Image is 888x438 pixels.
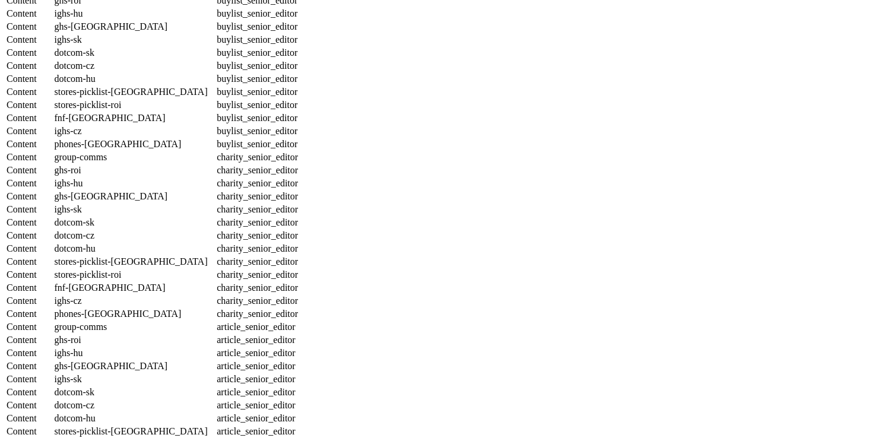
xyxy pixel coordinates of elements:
td: stores-picklist-roi [53,99,215,111]
td: charity_senior_editor [216,230,329,242]
td: buylist_senior_editor [216,60,329,72]
td: buylist_senior_editor [216,138,329,150]
td: article_senior_editor [216,426,329,437]
td: article_senior_editor [216,399,329,411]
td: charity_senior_editor [216,164,329,176]
td: stores-picklist-[GEOGRAPHIC_DATA] [53,256,215,268]
td: Content [6,230,52,242]
td: charity_senior_editor [216,243,329,255]
td: Content [6,217,52,228]
td: buylist_senior_editor [216,125,329,137]
td: Content [6,73,52,85]
td: Content [6,138,52,150]
td: group-comms [53,321,215,333]
td: Content [6,112,52,124]
td: article_senior_editor [216,412,329,424]
td: Content [6,373,52,385]
td: Content [6,151,52,163]
td: buylist_senior_editor [216,21,329,33]
td: charity_senior_editor [216,191,329,202]
td: Content [6,334,52,346]
td: dotcom-hu [53,73,215,85]
td: Content [6,8,52,20]
td: charity_senior_editor [216,204,329,215]
td: ghs-roi [53,334,215,346]
td: Content [6,295,52,307]
td: buylist_senior_editor [216,34,329,46]
td: article_senior_editor [216,386,329,398]
td: phones-[GEOGRAPHIC_DATA] [53,308,215,320]
td: group-comms [53,151,215,163]
td: Content [6,204,52,215]
td: dotcom-hu [53,412,215,424]
td: Content [6,308,52,320]
td: dotcom-sk [53,47,215,59]
td: dotcom-sk [53,386,215,398]
td: Content [6,125,52,137]
td: article_senior_editor [216,347,329,359]
td: article_senior_editor [216,373,329,385]
td: charity_senior_editor [216,177,329,189]
td: stores-picklist-roi [53,269,215,281]
td: phones-[GEOGRAPHIC_DATA] [53,138,215,150]
td: Content [6,177,52,189]
td: charity_senior_editor [216,282,329,294]
td: fnf-[GEOGRAPHIC_DATA] [53,112,215,124]
td: dotcom-cz [53,230,215,242]
td: ghs-[GEOGRAPHIC_DATA] [53,21,215,33]
td: charity_senior_editor [216,256,329,268]
td: buylist_senior_editor [216,73,329,85]
td: ighs-sk [53,34,215,46]
td: Content [6,269,52,281]
td: fnf-[GEOGRAPHIC_DATA] [53,282,215,294]
td: charity_senior_editor [216,151,329,163]
td: Content [6,360,52,372]
td: article_senior_editor [216,360,329,372]
td: charity_senior_editor [216,295,329,307]
td: Content [6,60,52,72]
td: ghs-[GEOGRAPHIC_DATA] [53,360,215,372]
td: charity_senior_editor [216,269,329,281]
td: buylist_senior_editor [216,47,329,59]
td: ighs-cz [53,125,215,137]
td: ighs-sk [53,373,215,385]
td: Content [6,399,52,411]
td: Content [6,191,52,202]
td: Content [6,34,52,46]
td: buylist_senior_editor [216,8,329,20]
td: charity_senior_editor [216,308,329,320]
td: ighs-hu [53,8,215,20]
td: Content [6,21,52,33]
td: ighs-hu [53,177,215,189]
td: buylist_senior_editor [216,99,329,111]
td: Content [6,347,52,359]
td: Content [6,321,52,333]
td: Content [6,164,52,176]
td: buylist_senior_editor [216,112,329,124]
td: stores-picklist-[GEOGRAPHIC_DATA] [53,426,215,437]
td: ighs-sk [53,204,215,215]
td: article_senior_editor [216,334,329,346]
td: Content [6,386,52,398]
td: Content [6,426,52,437]
td: Content [6,256,52,268]
td: dotcom-cz [53,399,215,411]
td: ighs-cz [53,295,215,307]
td: Content [6,282,52,294]
td: article_senior_editor [216,321,329,333]
td: charity_senior_editor [216,217,329,228]
td: ghs-[GEOGRAPHIC_DATA] [53,191,215,202]
td: stores-picklist-[GEOGRAPHIC_DATA] [53,86,215,98]
td: ghs-roi [53,164,215,176]
td: Content [6,47,52,59]
td: ighs-hu [53,347,215,359]
td: dotcom-cz [53,60,215,72]
td: dotcom-sk [53,217,215,228]
td: dotcom-hu [53,243,215,255]
td: buylist_senior_editor [216,86,329,98]
td: Content [6,243,52,255]
td: Content [6,86,52,98]
td: Content [6,412,52,424]
td: Content [6,99,52,111]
